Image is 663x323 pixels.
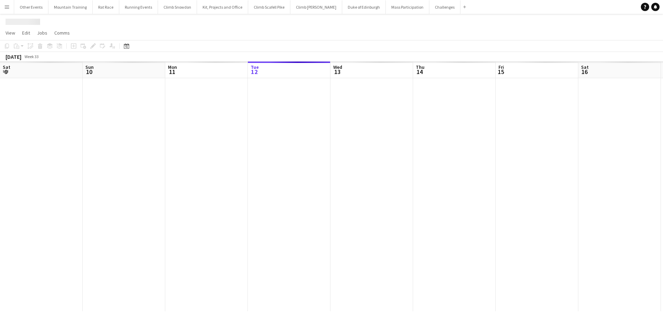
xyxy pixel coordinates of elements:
[14,0,48,14] button: Other Events
[54,30,70,36] span: Comms
[85,64,94,70] span: Sun
[52,28,73,37] a: Comms
[581,64,589,70] span: Sat
[167,68,177,76] span: 11
[34,28,50,37] a: Jobs
[22,30,30,36] span: Edit
[48,0,93,14] button: Mountain Training
[23,54,40,59] span: Week 33
[250,68,259,76] span: 12
[168,64,177,70] span: Mon
[6,30,15,36] span: View
[19,28,33,37] a: Edit
[84,68,94,76] span: 10
[248,0,290,14] button: Climb Scafell Pike
[386,0,429,14] button: Mass Participation
[37,30,47,36] span: Jobs
[197,0,248,14] button: Kit, Projects and Office
[2,68,10,76] span: 9
[429,0,460,14] button: Challenges
[415,68,424,76] span: 14
[6,53,21,60] div: [DATE]
[333,64,342,70] span: Wed
[119,0,158,14] button: Running Events
[580,68,589,76] span: 16
[416,64,424,70] span: Thu
[498,64,504,70] span: Fri
[332,68,342,76] span: 13
[3,28,18,37] a: View
[93,0,119,14] button: Rat Race
[497,68,504,76] span: 15
[290,0,342,14] button: Climb [PERSON_NAME]
[158,0,197,14] button: Climb Snowdon
[251,64,259,70] span: Tue
[342,0,386,14] button: Duke of Edinburgh
[3,64,10,70] span: Sat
